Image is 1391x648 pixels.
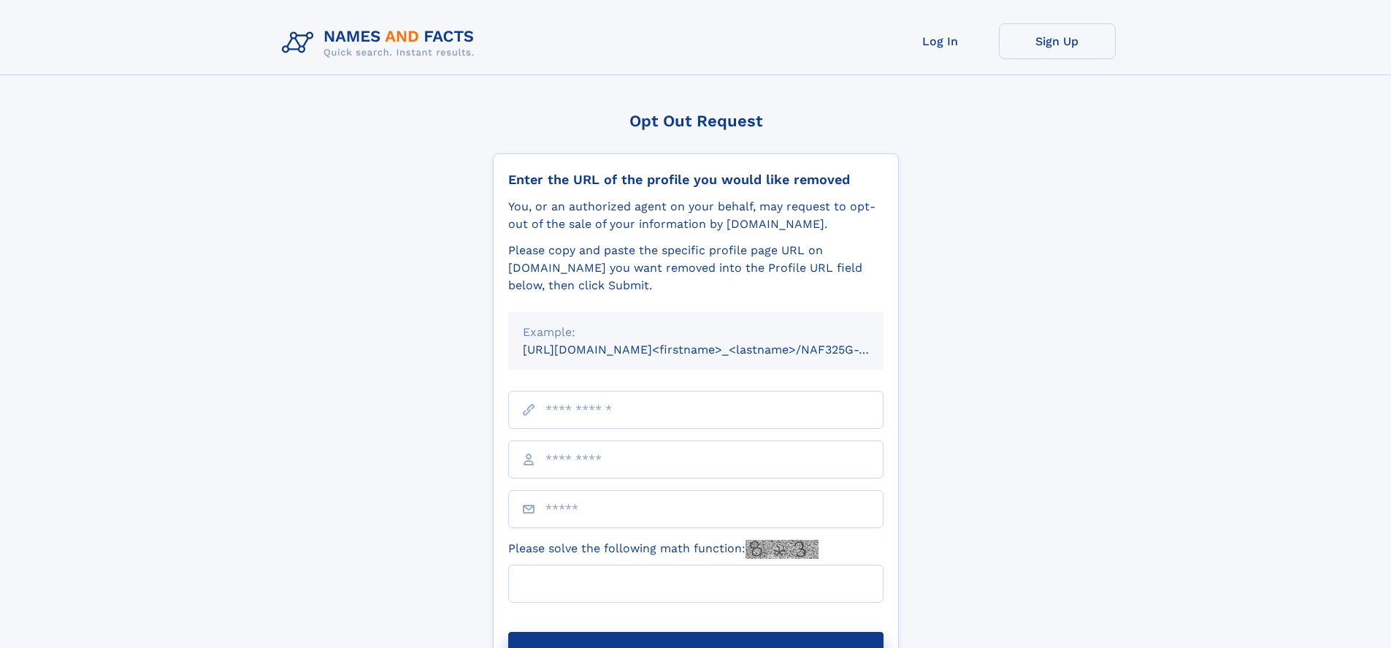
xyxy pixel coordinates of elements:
[276,23,486,63] img: Logo Names and Facts
[523,324,869,341] div: Example:
[508,540,819,559] label: Please solve the following math function:
[523,343,911,357] small: [URL][DOMAIN_NAME]<firstname>_<lastname>/NAF325G-xxxxxxxx
[508,198,884,233] div: You, or an authorized agent on your behalf, may request to opt-out of the sale of your informatio...
[508,172,884,188] div: Enter the URL of the profile you would like removed
[493,112,899,130] div: Opt Out Request
[882,23,999,59] a: Log In
[999,23,1116,59] a: Sign Up
[508,242,884,294] div: Please copy and paste the specific profile page URL on [DOMAIN_NAME] you want removed into the Pr...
